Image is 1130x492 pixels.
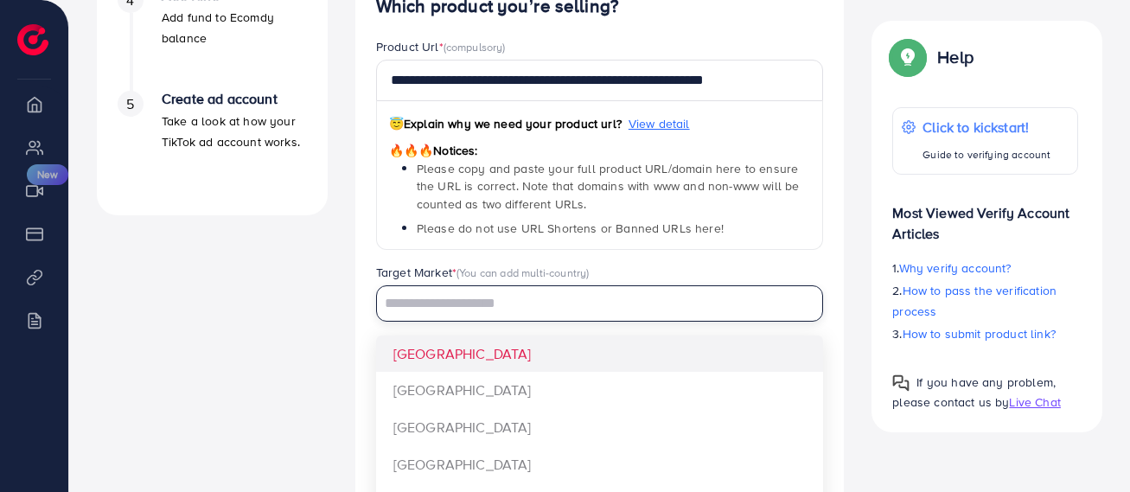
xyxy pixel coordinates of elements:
[1057,414,1117,479] iframe: Chat
[892,42,923,73] img: Popup guide
[389,142,433,159] span: 🔥🔥🔥
[937,47,974,67] p: Help
[379,291,801,317] input: Search for option
[376,264,590,281] label: Target Market
[892,374,910,392] img: Popup guide
[162,7,307,48] p: Add fund to Ecomdy balance
[376,38,506,55] label: Product Url
[892,280,1078,322] p: 2.
[389,115,622,132] span: Explain why we need your product url?
[892,323,1078,344] p: 3.
[444,39,506,54] span: (compulsory)
[417,160,800,213] span: Please copy and paste your full product URL/domain here to ensure the URL is correct. Note that d...
[162,91,307,107] h4: Create ad account
[456,265,589,280] span: (You can add multi-country)
[389,142,478,159] span: Notices:
[584,352,632,367] span: (Optional)
[403,466,811,483] li: You should log in to your website and take a screenshot from there.
[376,285,824,321] div: Search for option
[376,352,393,370] img: img
[1009,393,1060,411] span: Live Chat
[923,144,1050,165] p: Guide to verifying account
[923,117,1050,137] p: Click to kickstart!
[903,325,1056,342] span: How to submit product link?
[126,94,134,114] span: 5
[389,115,404,132] span: 😇
[376,377,824,419] p: Please attach the screenshot of your admin site from your website/store/seller center/landing pag...
[892,188,1078,244] p: Most Viewed Verify Account Articles
[97,91,328,195] li: Create ad account
[162,111,307,152] p: Take a look at how your TikTok ad account works.
[899,259,1012,277] span: Why verify account?
[629,115,690,132] span: View detail
[635,399,713,417] span: View example
[892,374,1056,411] span: If you have any problem, please contact us by
[17,24,48,55] img: logo
[892,258,1078,278] p: 1.
[417,220,724,237] span: Please do not use URL Shortens or Banned URLs here!
[399,351,584,368] span: Add store screenshot attachment
[389,445,811,466] p: Notices:
[892,282,1057,320] span: How to pass the verification process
